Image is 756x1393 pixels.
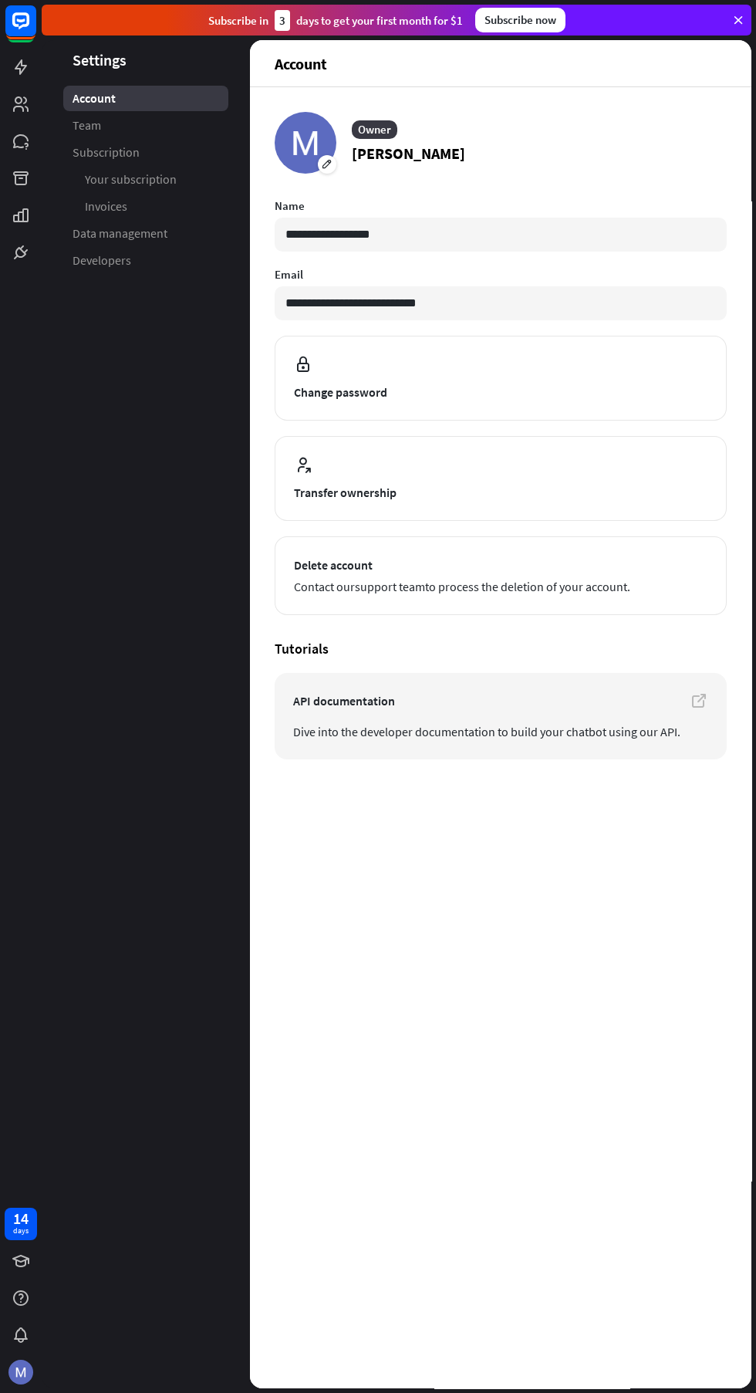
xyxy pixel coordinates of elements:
label: Name [275,198,727,213]
div: Subscribe in days to get your first month for $1 [208,10,463,31]
span: Subscription [73,144,140,161]
a: Data management [63,221,228,246]
span: Invoices [85,198,127,215]
span: Contact our to process the deletion of your account. [294,577,707,596]
span: Data management [73,225,167,242]
span: Delete account [294,556,707,574]
button: Open LiveChat chat widget [12,6,59,52]
a: Subscription [63,140,228,165]
a: support team [355,579,425,594]
span: Developers [73,252,131,269]
a: 14 days [5,1208,37,1240]
label: Email [275,267,727,282]
p: [PERSON_NAME] [352,142,465,165]
span: Account [73,90,116,107]
a: Developers [63,248,228,273]
a: Your subscription [63,167,228,192]
a: API documentation Dive into the developer documentation to build your chatbot using our API. [275,673,727,759]
a: Invoices [63,194,228,219]
button: Delete account Contact oursupport teamto process the deletion of your account. [275,536,727,615]
a: Team [63,113,228,138]
div: Owner [352,120,397,139]
span: Your subscription [85,171,177,188]
div: 3 [275,10,290,31]
div: Subscribe now [475,8,565,32]
h4: Tutorials [275,640,727,658]
span: Change password [294,383,707,401]
span: Team [73,117,101,134]
header: Account [250,40,751,86]
button: Change password [275,336,727,421]
span: Dive into the developer documentation to build your chatbot using our API. [293,722,708,741]
div: days [13,1226,29,1236]
header: Settings [42,49,250,70]
button: Transfer ownership [275,436,727,521]
span: API documentation [293,691,708,710]
span: Transfer ownership [294,483,707,502]
div: 14 [13,1212,29,1226]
